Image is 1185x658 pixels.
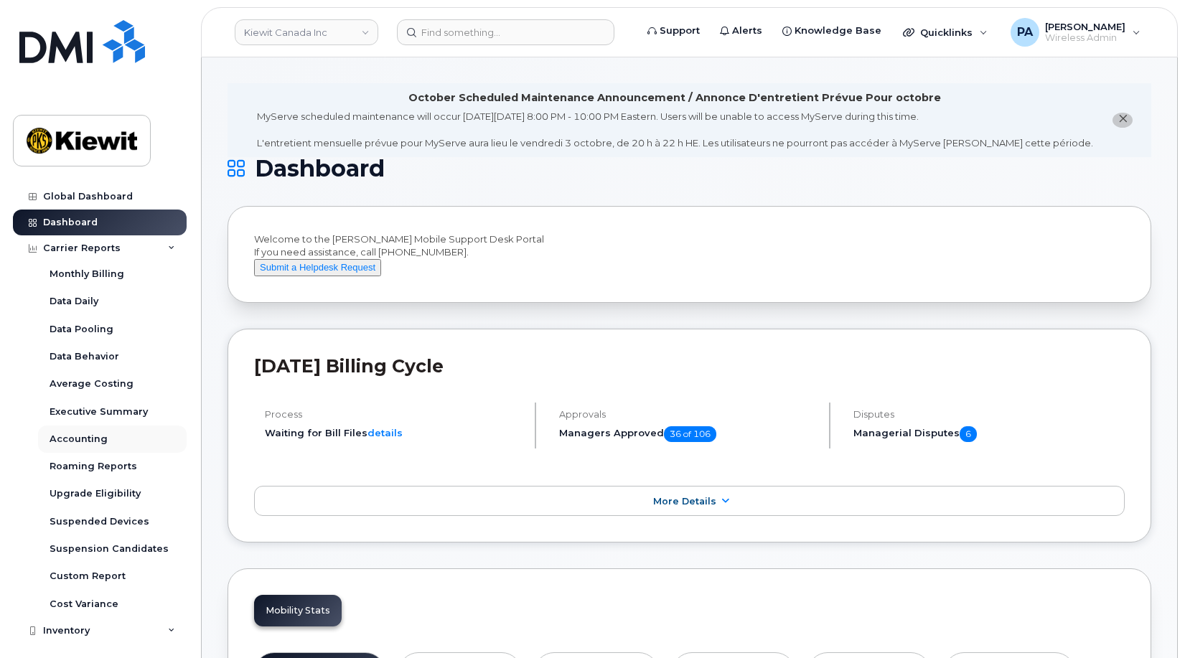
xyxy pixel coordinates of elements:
[653,496,716,507] span: More Details
[1123,596,1174,647] iframe: Messenger Launcher
[265,409,523,420] h4: Process
[559,409,817,420] h4: Approvals
[254,261,381,273] a: Submit a Helpdesk Request
[853,409,1125,420] h4: Disputes
[559,426,817,442] h5: Managers Approved
[254,355,1125,377] h2: [DATE] Billing Cycle
[853,426,1125,442] h5: Managerial Disputes
[257,110,1093,150] div: MyServe scheduled maintenance will occur [DATE][DATE] 8:00 PM - 10:00 PM Eastern. Users will be u...
[255,158,385,179] span: Dashboard
[664,426,716,442] span: 36 of 106
[254,232,1125,277] div: Welcome to the [PERSON_NAME] Mobile Support Desk Portal If you need assistance, call [PHONE_NUMBER].
[265,426,523,440] li: Waiting for Bill Files
[254,259,381,277] button: Submit a Helpdesk Request
[408,90,941,105] div: October Scheduled Maintenance Announcement / Annonce D'entretient Prévue Pour octobre
[1113,113,1133,128] button: close notification
[367,427,403,438] a: details
[960,426,977,442] span: 6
